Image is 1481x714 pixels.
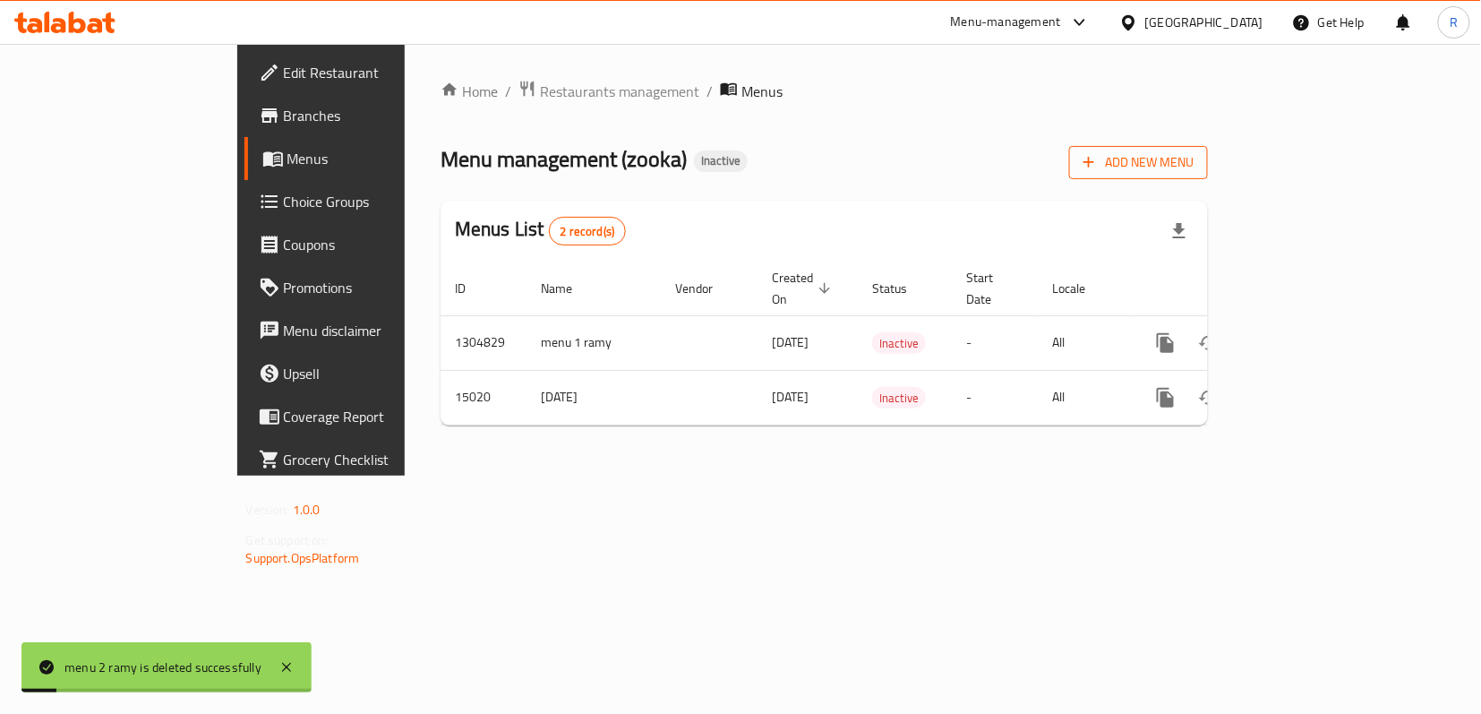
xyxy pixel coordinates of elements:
[441,139,687,179] span: Menu management ( zooka )
[284,191,470,212] span: Choice Groups
[1187,376,1230,419] button: Change Status
[951,12,1061,33] div: Menu-management
[244,223,484,266] a: Coupons
[441,80,1208,103] nav: breadcrumb
[872,278,930,299] span: Status
[246,546,360,570] a: Support.OpsPlatform
[1069,146,1208,179] button: Add New Menu
[550,223,626,240] span: 2 record(s)
[455,278,489,299] span: ID
[540,81,699,102] span: Restaurants management
[1052,278,1109,299] span: Locale
[741,81,783,102] span: Menus
[1083,151,1194,174] span: Add New Menu
[526,315,661,370] td: menu 1 ramy
[244,137,484,180] a: Menus
[706,81,713,102] li: /
[244,438,484,481] a: Grocery Checklist
[244,395,484,438] a: Coverage Report
[455,216,626,245] h2: Menus List
[505,81,511,102] li: /
[1144,322,1187,365] button: more
[244,266,484,309] a: Promotions
[1187,322,1230,365] button: Change Status
[872,332,926,354] div: Inactive
[244,180,484,223] a: Choice Groups
[694,153,748,168] span: Inactive
[1144,376,1187,419] button: more
[246,498,290,521] span: Version:
[284,234,470,255] span: Coupons
[284,363,470,384] span: Upsell
[64,658,261,677] div: menu 2 ramy is deleted successfully
[284,62,470,83] span: Edit Restaurant
[287,148,470,169] span: Menus
[526,370,661,425] td: [DATE]
[772,331,809,354] span: [DATE]
[441,262,1331,426] table: enhanced table
[244,94,484,137] a: Branches
[1130,262,1331,316] th: Actions
[966,267,1016,310] span: Start Date
[1158,210,1201,253] div: Export file
[284,320,470,341] span: Menu disclaimer
[244,352,484,395] a: Upsell
[244,309,484,352] a: Menu disclaimer
[1038,370,1130,425] td: All
[872,333,926,354] span: Inactive
[549,217,627,245] div: Total records count
[244,51,484,94] a: Edit Restaurant
[772,385,809,409] span: [DATE]
[541,278,595,299] span: Name
[293,498,321,521] span: 1.0.0
[694,151,748,172] div: Inactive
[246,529,329,552] span: Get support on:
[518,80,699,103] a: Restaurants management
[284,277,470,298] span: Promotions
[1038,315,1130,370] td: All
[952,315,1038,370] td: -
[872,388,926,409] span: Inactive
[1450,13,1458,32] span: R
[284,449,470,470] span: Grocery Checklist
[772,267,836,310] span: Created On
[872,387,926,409] div: Inactive
[675,278,736,299] span: Vendor
[284,406,470,427] span: Coverage Report
[284,105,470,126] span: Branches
[952,370,1038,425] td: -
[1145,13,1263,32] div: [GEOGRAPHIC_DATA]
